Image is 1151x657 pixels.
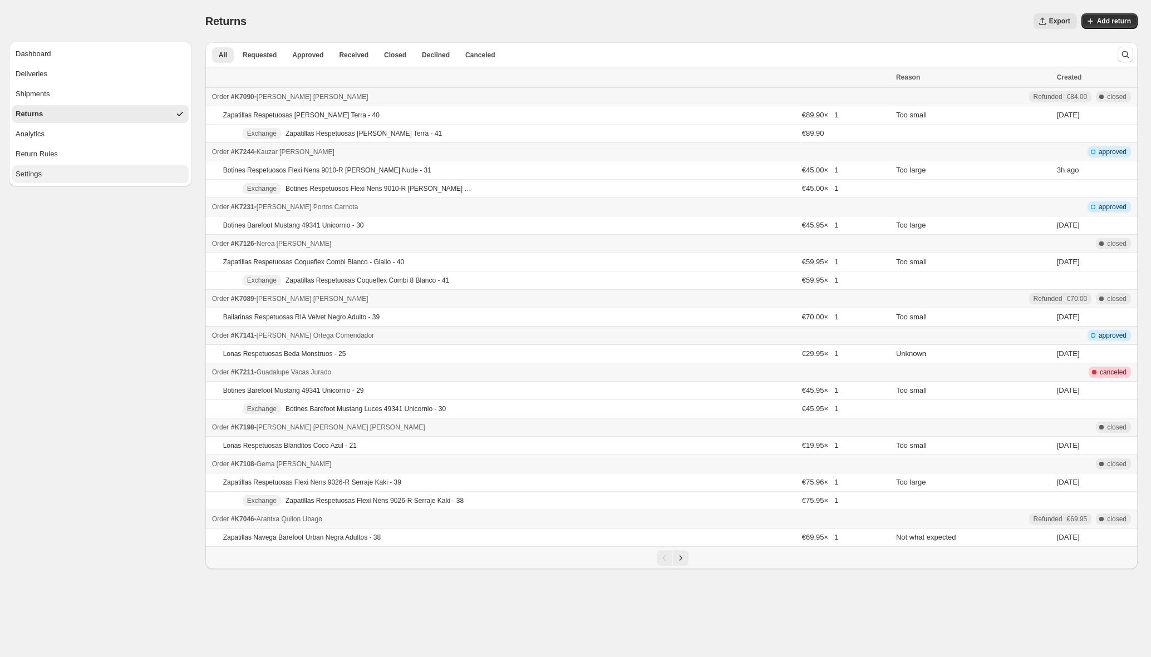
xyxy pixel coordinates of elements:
[16,149,58,160] div: Return Rules
[893,161,1054,180] td: Too large
[1049,17,1070,26] span: Export
[223,111,380,120] p: Zapatillas Respetuosas [PERSON_NAME] Terra - 40
[223,221,364,230] p: Botines Barefoot Mustang 49341 Unicornio - 30
[1054,161,1138,180] td: ago
[12,125,189,143] button: Analytics
[212,423,229,431] span: Order
[339,51,368,60] span: Received
[422,51,450,60] span: Declined
[1034,13,1077,29] button: Export
[286,496,464,505] p: Zapatillas Respetuosas Flexi Nens 9026-R Serraje Kaki - 38
[231,240,254,248] span: #K7126
[1099,331,1127,340] span: approved
[247,404,277,413] span: Exchange
[802,349,838,358] span: €29.95 × 1
[12,165,189,183] button: Settings
[1118,47,1133,62] button: Search and filter results
[212,368,229,376] span: Order
[1107,423,1127,432] span: closed
[212,240,229,248] span: Order
[16,88,50,100] div: Shipments
[802,313,838,321] span: €70.00 × 1
[1057,349,1080,358] time: Thursday, September 25, 2025 at 8:15:34 AM
[212,93,229,101] span: Order
[802,111,838,119] span: €89.90 × 1
[802,441,838,449] span: €19.95 × 1
[802,166,838,174] span: €45.00 × 1
[212,203,229,211] span: Order
[257,203,358,211] span: [PERSON_NAME] Portos Carnota
[1081,13,1138,29] button: Add return
[802,129,824,137] span: €89.90
[231,515,254,523] span: #K7046
[802,221,838,229] span: €45.95 × 1
[1057,313,1080,321] time: Sunday, September 21, 2025 at 11:12:46 AM
[212,513,889,525] div: -
[893,345,1054,363] td: Unknown
[286,129,442,138] p: Zapatillas Respetuosas [PERSON_NAME] Terra - 41
[223,478,401,487] p: Zapatillas Respetuosas Flexi Nens 9026-R Serraje Kaki - 39
[247,129,277,138] span: Exchange
[257,240,332,248] span: Nerea [PERSON_NAME]
[231,148,254,156] span: #K7244
[802,258,838,266] span: €59.95 × 1
[16,169,42,180] div: Settings
[212,148,229,156] span: Order
[212,293,889,304] div: -
[893,308,1054,327] td: Too small
[247,184,277,193] span: Exchange
[12,145,189,163] button: Return Rules
[16,48,51,60] div: Dashboard
[1057,386,1080,394] time: Wednesday, September 24, 2025 at 9:59:45 AM
[219,51,227,60] span: All
[223,258,405,266] p: Zapatillas Respetuosas Coqueflex Combi Blanco - Giallo - 40
[893,473,1054,492] td: Too large
[1107,460,1127,468] span: closed
[292,51,323,60] span: Approved
[212,515,229,523] span: Order
[1100,368,1127,377] span: canceled
[231,423,254,431] span: #K7198
[231,203,254,211] span: #K7231
[16,108,43,120] div: Returns
[893,437,1054,455] td: Too small
[12,65,189,83] button: Deliveries
[223,441,357,450] p: Lonas Respetuosas Blanditos Coco Azul - 21
[257,368,332,376] span: Guadalupe Vacas Jurado
[1057,166,1065,174] time: Friday, September 26, 2025 at 8:46:31 AM
[465,51,495,60] span: Canceled
[893,216,1054,235] td: Too large
[12,105,189,123] button: Returns
[286,276,449,285] p: Zapatillas Respetuosas Coqueflex Combi 8 Blanco - 41
[212,422,889,433] div: -
[16,129,45,140] div: Analytics
[802,533,838,541] span: €69.95 × 1
[212,91,889,102] div: -
[1067,515,1088,523] span: €69.95
[286,184,474,193] p: Botines Respetuosos Flexi Nens 9010-R [PERSON_NAME] Nude - 30
[205,15,247,27] span: Returns
[1034,515,1088,523] div: Refunded
[1107,92,1127,101] span: closed
[1099,202,1127,211] span: approved
[16,68,47,80] div: Deliveries
[247,276,277,285] span: Exchange
[223,313,380,322] p: Bailarinas Respetuosas RIA Velvet Negro Adulto - 39
[893,106,1054,125] td: Too small
[212,458,889,470] div: -
[212,201,889,213] div: -
[893,528,1054,547] td: Not what expected
[212,460,229,468] span: Order
[1097,17,1131,26] span: Add return
[231,332,254,339] span: #K7141
[1067,294,1088,303] span: €70.00
[212,146,889,157] div: -
[1057,111,1080,119] time: Thursday, September 18, 2025 at 1:12:59 PM
[673,550,688,566] button: Next
[212,332,229,339] span: Order
[257,423,425,431] span: [PERSON_NAME] [PERSON_NAME] [PERSON_NAME]
[896,73,920,81] span: Reason
[231,460,254,468] span: #K7108
[1067,92,1088,101] span: €84.00
[12,85,189,103] button: Shipments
